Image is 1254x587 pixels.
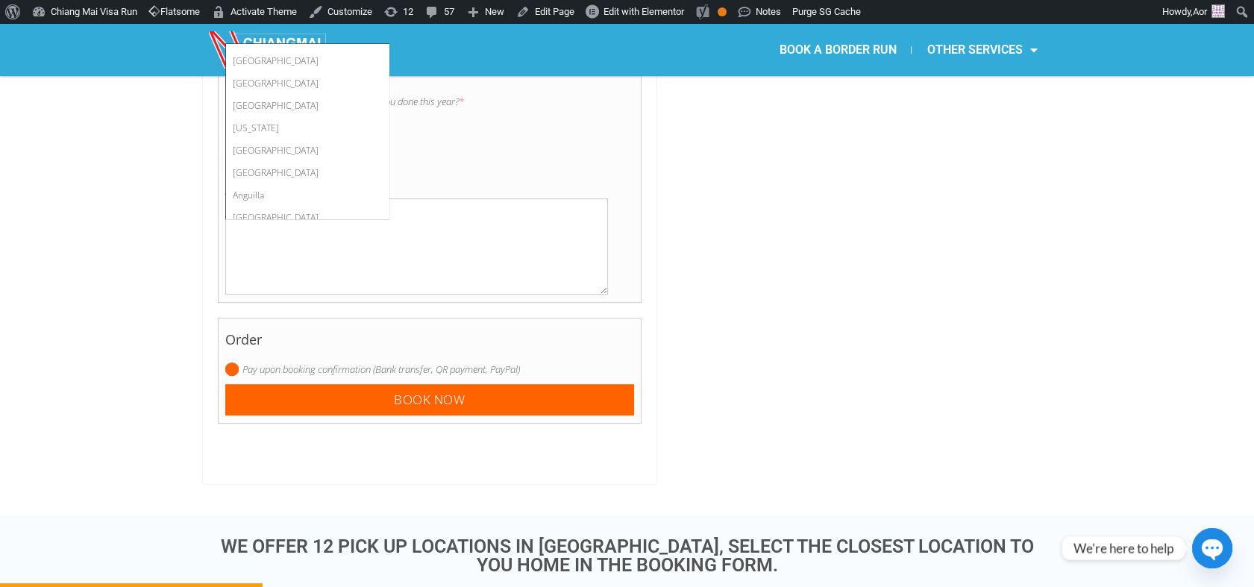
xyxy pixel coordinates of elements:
[225,139,635,154] label: Pick me up at:
[226,117,375,139] li: [US_STATE]
[226,184,375,207] li: Anguilla
[226,139,375,162] li: [GEOGRAPHIC_DATA]
[226,207,375,229] li: [GEOGRAPHIC_DATA]
[718,7,727,16] div: OK
[226,50,375,72] li: [GEOGRAPHIC_DATA]
[604,6,684,17] span: Edit with Elementor
[225,384,635,416] input: Book now
[1193,6,1207,17] span: Aor
[225,94,635,109] label: How many border runs (by land) have you done this year?
[226,95,375,117] li: [GEOGRAPHIC_DATA]
[225,362,635,377] label: Pay upon booking confirmation (Bank transfer, QR payment, PayPal)
[627,33,1052,67] nav: Menu
[225,183,635,198] label: Additional request if any
[764,33,911,67] a: BOOK A BORDER RUN
[225,324,635,362] h4: Order
[912,33,1052,67] a: OTHER SERVICES
[210,537,1045,574] h3: WE OFFER 12 PICK UP LOCATIONS IN [GEOGRAPHIC_DATA], SELECT THE CLOSEST LOCATION TO YOU HOME IN TH...
[226,72,375,95] li: [GEOGRAPHIC_DATA]
[226,162,375,184] li: [GEOGRAPHIC_DATA]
